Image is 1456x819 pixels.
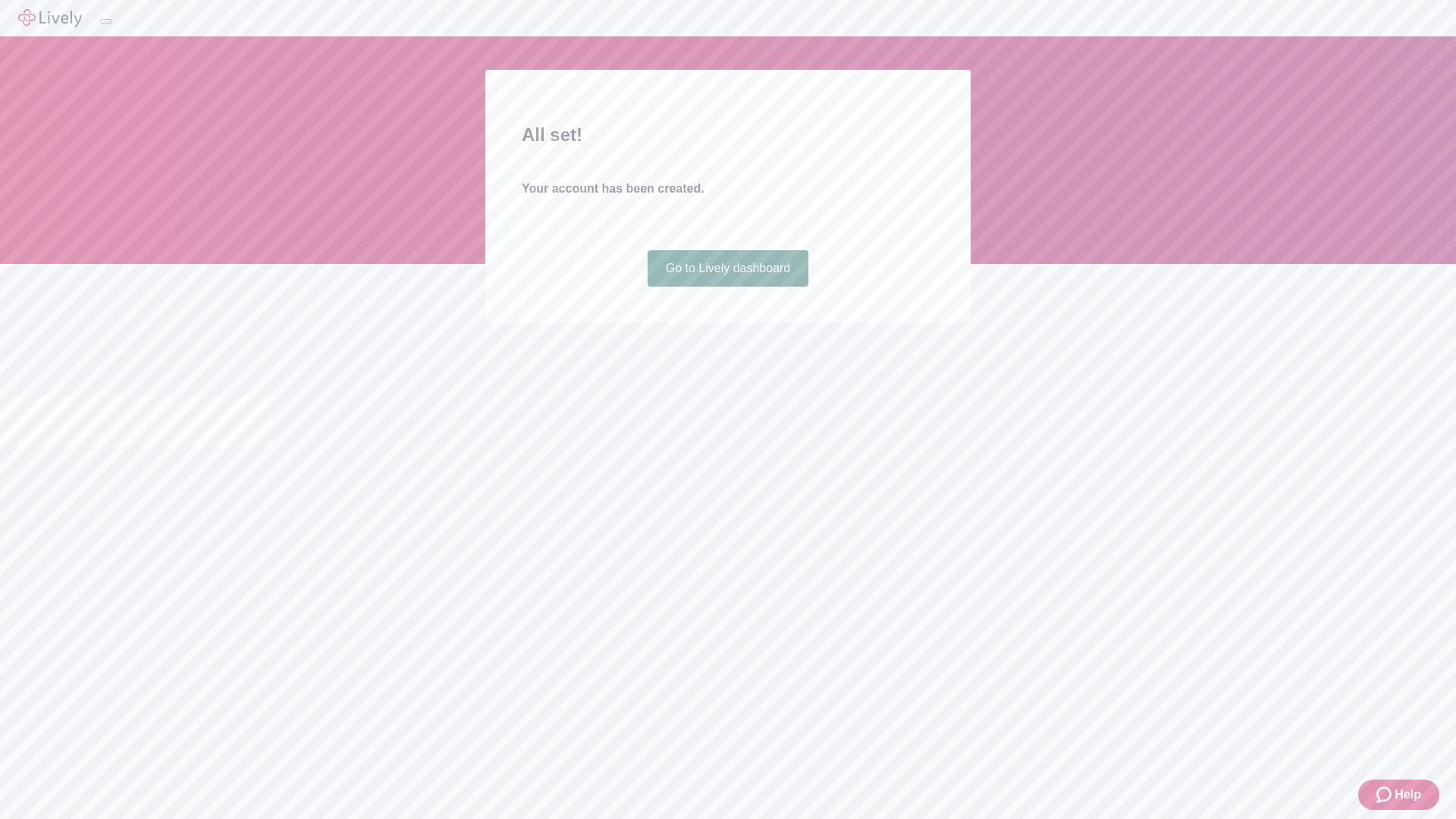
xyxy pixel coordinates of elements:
[522,121,934,149] h2: All set!
[522,180,934,198] h4: Your account has been created.
[1358,780,1439,810] button: Zendesk support iconHelp
[100,19,112,24] button: Log out
[1395,786,1421,804] span: Help
[648,250,809,287] a: Go to Lively dashboard
[18,9,82,27] img: Lively
[1376,786,1395,804] svg: Zendesk support icon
